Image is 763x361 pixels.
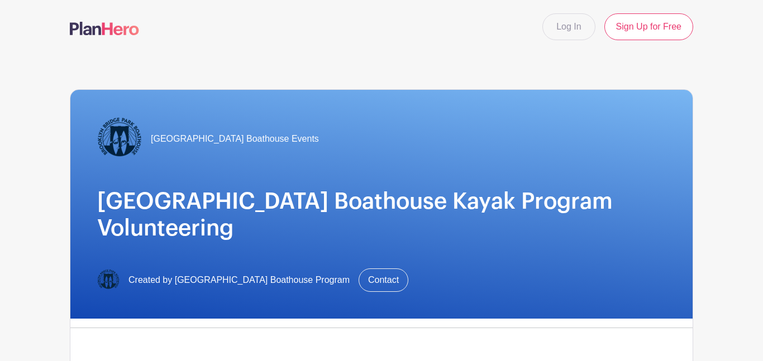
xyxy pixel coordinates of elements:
a: Sign Up for Free [604,13,693,40]
img: Logo-Title.png [97,117,142,161]
a: Contact [359,268,408,292]
h1: [GEOGRAPHIC_DATA] Boathouse Kayak Program Volunteering [97,188,666,242]
img: Logo-Title.png [97,269,120,291]
a: Log In [542,13,595,40]
span: [GEOGRAPHIC_DATA] Boathouse Events [151,132,319,146]
span: Created by [GEOGRAPHIC_DATA] Boathouse Program [128,273,350,287]
img: logo-507f7623f17ff9eddc593b1ce0a138ce2505c220e1c5a4e2b4648c50719b7d32.svg [70,22,139,35]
